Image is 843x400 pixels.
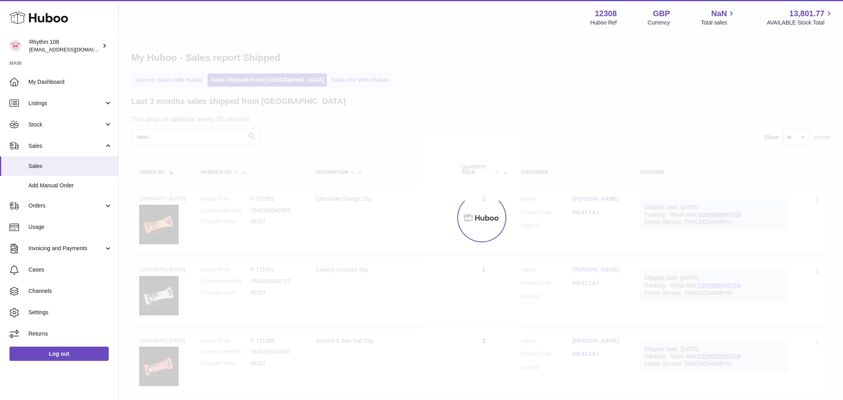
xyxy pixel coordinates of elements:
[648,19,670,26] div: Currency
[28,245,104,252] span: Invoicing and Payments
[590,19,617,26] div: Huboo Ref
[28,100,104,107] span: Listings
[701,19,736,26] span: Total sales
[701,8,736,26] a: NaN Total sales
[28,162,112,170] span: Sales
[28,121,104,128] span: Stock
[28,223,112,231] span: Usage
[767,8,834,26] a: 13,801.77 AVAILABLE Stock Total
[29,38,100,53] div: Rhythm 108
[595,8,617,19] strong: 12308
[653,8,670,19] strong: GBP
[28,309,112,316] span: Settings
[28,266,112,274] span: Cases
[28,287,112,295] span: Channels
[767,19,834,26] span: AVAILABLE Stock Total
[9,347,109,361] a: Log out
[28,142,104,150] span: Sales
[789,8,824,19] span: 13,801.77
[9,40,21,52] img: internalAdmin-12308@internal.huboo.com
[28,182,112,189] span: Add Manual Order
[29,46,116,53] span: [EMAIL_ADDRESS][DOMAIN_NAME]
[28,78,112,86] span: My Dashboard
[28,202,104,209] span: Orders
[711,8,727,19] span: NaN
[28,330,112,338] span: Returns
